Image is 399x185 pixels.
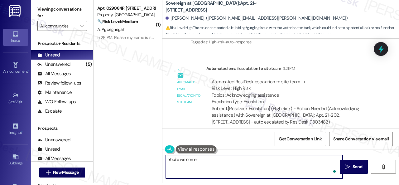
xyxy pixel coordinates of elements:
div: Subject: [ResiDesk Escalation] (High Risk) - Action Needed (Acknowledging assistance) with Sovere... [212,105,370,125]
a: Buildings [3,151,28,168]
span: • [28,68,29,73]
div: Automated email escalation to site team [177,79,201,106]
div: Prospects [31,125,93,132]
button: Get Conversation Link [275,132,326,146]
div: Unread [37,146,60,153]
div: Property: [GEOGRAPHIC_DATA] Apartments & Flats [97,12,155,18]
div: (5) [84,60,93,69]
span: High-risk-auto-response [209,39,252,45]
div: Unanswered [37,137,70,143]
i:  [381,164,386,169]
label: Viewing conversations for [37,4,87,21]
div: Maintenance [37,89,72,96]
a: Site Visit • [3,90,28,107]
button: Share Conversation via email [329,132,393,146]
div: Apt. 029084P, [STREET_ADDRESS][PERSON_NAME] [97,5,155,12]
div: Automated ResiDesk escalation to site team -> Risk Level: High Risk Topics: Acknowledging assista... [212,79,370,105]
i:  [345,164,350,169]
div: Unanswered [37,61,70,68]
div: All Messages [37,155,71,162]
span: Share Conversation via email [333,136,389,142]
button: Send [340,160,368,174]
div: Prospects + Residents [31,40,93,47]
span: Get Conversation Link [279,136,322,142]
i:  [46,170,50,175]
strong: ⚠️ Risk Level: High [166,25,192,30]
img: ResiDesk Logo [9,5,22,17]
span: • [22,99,23,103]
div: Tagged as: [191,37,394,46]
span: A. Agbegnegah [97,27,125,32]
textarea: To enrich screen reader interactions, please activate Accessibility in Grammarly extension settings [166,155,343,178]
div: Escalate [37,108,62,114]
div: All Messages [37,71,71,77]
button: New Message [39,168,85,178]
a: Insights • [3,121,28,138]
div: Automated email escalation to site team [206,65,375,74]
div: 3:21 PM [281,65,295,72]
div: Unread [37,52,60,58]
i:  [80,23,84,28]
span: : The resident reported a bubbling/gurgling issue with the water heater tank, which could indicat... [166,25,399,38]
div: Review follow-ups [37,80,81,86]
input: All communities [40,21,77,31]
a: Inbox [3,29,28,46]
span: Send [353,163,362,170]
div: [PERSON_NAME]. ([PERSON_NAME][EMAIL_ADDRESS][PERSON_NAME][DOMAIN_NAME]) [166,15,348,22]
div: WO Follow-ups [37,99,76,105]
strong: 🔧 Risk Level: Medium [97,19,138,24]
span: New Message [53,169,79,176]
div: 5:28 PM: Please my name is is [PERSON_NAME] . Am in 12908 apt 4 .please I need a mail box key [97,35,272,40]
